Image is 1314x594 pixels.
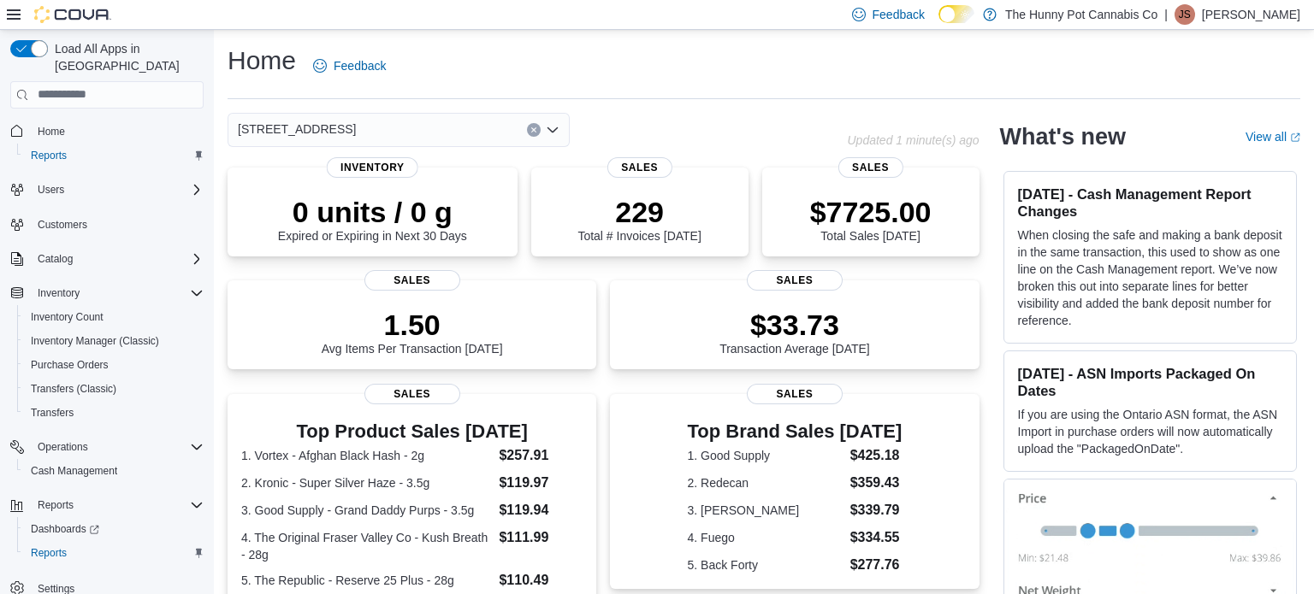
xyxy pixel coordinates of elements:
[3,212,210,237] button: Customers
[24,403,80,423] a: Transfers
[577,195,701,229] p: 229
[31,464,117,478] span: Cash Management
[238,119,356,139] span: [STREET_ADDRESS]
[1018,406,1282,457] p: If you are using the Ontario ASN format, the ASN Import in purchase orders will now automatically...
[31,495,204,515] span: Reports
[31,121,204,142] span: Home
[24,379,123,399] a: Transfers (Classic)
[38,252,73,266] span: Catalog
[873,6,925,23] span: Feedback
[1005,4,1157,25] p: The Hunny Pot Cannabis Co
[48,40,204,74] span: Load All Apps in [GEOGRAPHIC_DATA]
[364,384,460,404] span: Sales
[499,473,583,493] dd: $119.97
[31,310,104,324] span: Inventory Count
[31,546,67,560] span: Reports
[17,459,210,483] button: Cash Management
[17,353,210,377] button: Purchase Orders
[810,195,932,243] div: Total Sales [DATE]
[278,195,467,243] div: Expired or Expiring in Next 30 Days
[499,445,583,466] dd: $257.91
[688,556,843,573] dt: 5. Back Forty
[719,308,870,342] p: $33.73
[24,543,204,563] span: Reports
[24,543,74,563] a: Reports
[1202,4,1300,25] p: [PERSON_NAME]
[810,195,932,229] p: $7725.00
[327,157,418,178] span: Inventory
[1018,185,1282,220] h3: [DATE] - Cash Management Report Changes
[31,249,80,269] button: Catalog
[850,500,903,520] dd: $339.79
[31,149,67,162] span: Reports
[31,437,204,457] span: Operations
[838,157,903,178] span: Sales
[938,23,939,24] span: Dark Mode
[31,121,72,142] a: Home
[38,498,74,512] span: Reports
[1164,4,1168,25] p: |
[688,502,843,519] dt: 3. [PERSON_NAME]
[3,281,210,305] button: Inventory
[499,527,583,548] dd: $111.99
[241,447,492,464] dt: 1. Vortex - Afghan Black Hash - 2g
[1000,123,1126,150] h2: What's new
[1246,130,1300,144] a: View allExternal link
[31,283,204,303] span: Inventory
[241,502,492,519] dt: 3. Good Supply - Grand Daddy Purps - 3.5g
[17,305,210,329] button: Inventory Count
[241,474,492,491] dt: 2. Kronic - Super Silver Haze - 3.5g
[527,123,541,137] button: Clear input
[719,308,870,356] div: Transaction Average [DATE]
[1018,226,1282,329] p: When closing the safe and making a bank deposit in the same transaction, this used to show as one...
[322,308,503,356] div: Avg Items Per Transaction [DATE]
[850,445,903,466] dd: $425.18
[24,307,204,327] span: Inventory Count
[499,500,583,520] dd: $119.94
[24,331,166,351] a: Inventory Manager (Classic)
[38,125,65,138] span: Home
[3,493,210,517] button: Reports
[228,44,296,78] h1: Home
[688,529,843,546] dt: 4. Fuego
[24,379,204,399] span: Transfers (Classic)
[688,447,843,464] dt: 1. Good Supply
[499,570,583,591] dd: $110.49
[747,384,843,404] span: Sales
[607,157,672,178] span: Sales
[24,307,110,327] a: Inventory Count
[31,406,74,420] span: Transfers
[364,270,460,291] span: Sales
[17,144,210,168] button: Reports
[1290,132,1300,143] svg: External link
[241,421,583,442] h3: Top Product Sales [DATE]
[17,517,210,541] a: Dashboards
[24,145,74,166] a: Reports
[577,195,701,243] div: Total # Invoices [DATE]
[38,183,64,197] span: Users
[847,133,979,147] p: Updated 1 minute(s) ago
[31,522,99,536] span: Dashboards
[17,541,210,565] button: Reports
[850,473,903,493] dd: $359.43
[24,461,204,481] span: Cash Management
[38,218,87,232] span: Customers
[3,178,210,202] button: Users
[38,286,80,300] span: Inventory
[31,215,94,235] a: Customers
[546,123,559,137] button: Open list of options
[1175,4,1195,25] div: Jessica Steinmetz
[1179,4,1191,25] span: JS
[31,334,159,348] span: Inventory Manager (Classic)
[34,6,111,23] img: Cova
[31,495,80,515] button: Reports
[850,555,903,575] dd: $277.76
[3,247,210,271] button: Catalog
[24,355,115,375] a: Purchase Orders
[241,529,492,563] dt: 4. The Original Fraser Valley Co - Kush Breath - 28g
[322,308,503,342] p: 1.50
[24,403,204,423] span: Transfers
[31,283,86,303] button: Inventory
[17,377,210,401] button: Transfers (Classic)
[241,572,492,589] dt: 5. The Republic - Reserve 25 Plus - 28g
